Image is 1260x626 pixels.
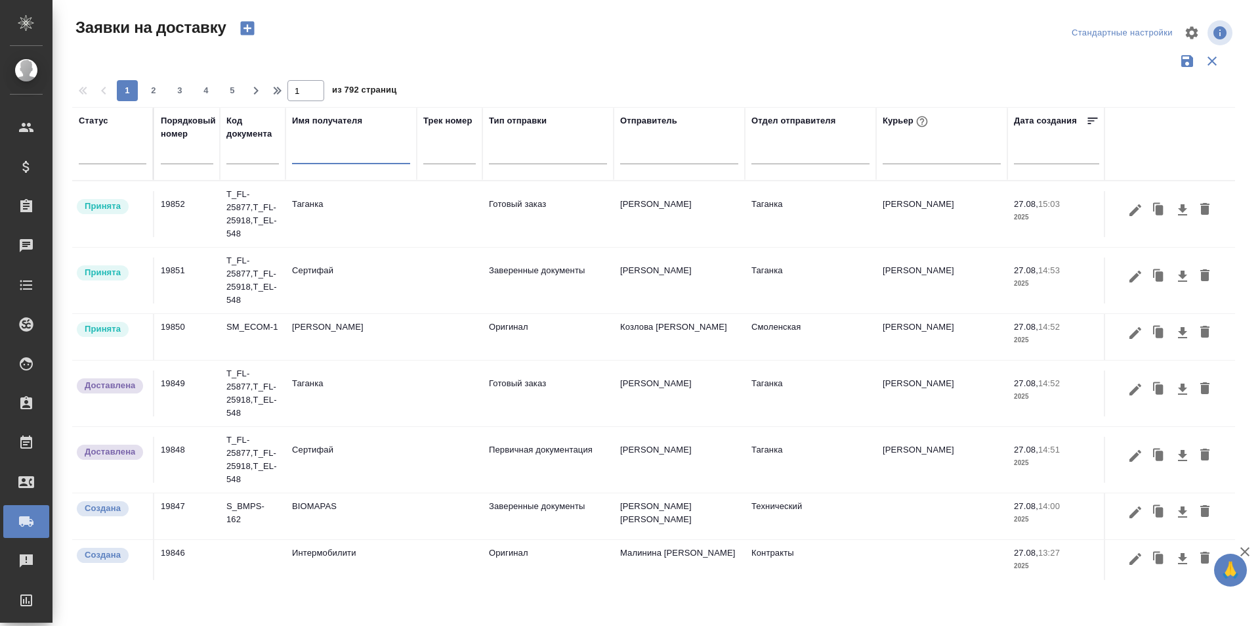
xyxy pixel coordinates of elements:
td: Таганка [745,370,876,416]
button: Клонировать [1146,443,1171,468]
div: Дата создания [1014,114,1077,127]
p: 27.08, [1014,378,1038,388]
button: Редактировать [1124,321,1146,346]
td: Интермобилити [285,540,417,586]
p: 2025 [1014,277,1099,290]
p: 2025 [1014,560,1099,573]
td: [PERSON_NAME] [614,257,745,303]
td: Таганка [745,257,876,303]
button: Удалить [1194,321,1216,346]
button: Редактировать [1124,547,1146,571]
p: 27.08, [1014,548,1038,558]
button: Скачать [1171,264,1194,289]
td: Заверенные документы [482,493,614,539]
button: Клонировать [1146,377,1171,402]
button: Сохранить фильтры [1175,49,1200,74]
p: 27.08, [1014,322,1038,332]
td: [PERSON_NAME] [614,370,745,416]
td: [PERSON_NAME] [876,191,1007,237]
p: 14:52 [1038,378,1060,388]
div: Имя получателя [292,114,362,127]
div: Новая заявка, еще не передана в работу [75,500,146,518]
button: Скачать [1171,443,1194,468]
p: 27.08, [1014,445,1038,455]
span: 5 [222,84,243,97]
button: Сбросить фильтры [1200,49,1225,74]
td: 19850 [154,314,220,360]
div: split button [1068,23,1176,43]
td: [PERSON_NAME] [876,314,1007,360]
td: Готовый заказ [482,191,614,237]
td: 19851 [154,257,220,303]
p: 27.08, [1014,265,1038,275]
td: Заверенные документы [482,257,614,303]
td: Таганка [745,191,876,237]
div: Документы доставлены, фактическая дата доставки проставиться автоматически [75,443,146,461]
button: Редактировать [1124,264,1146,289]
td: T_FL-25877,T_FL-25918,T_EL-548 [220,427,285,493]
button: Редактировать [1124,377,1146,402]
p: 14:53 [1038,265,1060,275]
p: 2025 [1014,390,1099,403]
div: Статус [79,114,108,127]
td: [PERSON_NAME] [876,257,1007,303]
td: 19847 [154,493,220,539]
div: Порядковый номер [161,114,216,141]
button: Удалить [1194,547,1216,571]
button: Редактировать [1124,198,1146,223]
span: Настроить таблицу [1176,17,1207,49]
p: 27.08, [1014,501,1038,511]
button: 3 [169,80,190,101]
p: 2025 [1014,334,1099,347]
div: Трек номер [423,114,472,127]
button: Клонировать [1146,500,1171,525]
td: T_FL-25877,T_FL-25918,T_EL-548 [220,181,285,247]
button: Скачать [1171,377,1194,402]
p: Принята [85,200,121,213]
td: Малинина [PERSON_NAME] [614,540,745,586]
td: [PERSON_NAME] [876,437,1007,483]
button: Удалить [1194,500,1216,525]
td: [PERSON_NAME] [876,370,1007,416]
td: T_FL-25877,T_FL-25918,T_EL-548 [220,361,285,426]
td: [PERSON_NAME] [285,314,417,360]
td: Сертифай [285,257,417,303]
button: 4 [196,80,217,101]
td: Козлова [PERSON_NAME] [614,314,745,360]
td: Таганка [285,370,417,416]
button: Удалить [1194,377,1216,402]
span: 2 [143,84,164,97]
p: 2025 [1014,457,1099,470]
button: Удалить [1194,198,1216,223]
p: 14:00 [1038,501,1060,511]
p: Принята [85,266,121,279]
button: Удалить [1194,443,1216,468]
td: [PERSON_NAME] [PERSON_NAME] [614,493,745,539]
div: Новая заявка, еще не передана в работу [75,547,146,564]
td: [PERSON_NAME] [614,191,745,237]
td: Контракты [745,540,876,586]
td: 19846 [154,540,220,586]
button: 2 [143,80,164,101]
span: Посмотреть информацию [1207,20,1235,45]
td: Первичная документация [482,437,614,483]
td: 19848 [154,437,220,483]
button: Клонировать [1146,321,1171,346]
button: 🙏 [1214,554,1247,587]
p: Создана [85,548,121,562]
button: Клонировать [1146,547,1171,571]
p: Доставлена [85,379,135,392]
td: Технический [745,493,876,539]
button: Создать [232,17,263,39]
button: Скачать [1171,321,1194,346]
span: из 792 страниц [332,82,396,101]
p: 15:03 [1038,199,1060,209]
td: 19852 [154,191,220,237]
p: 14:51 [1038,445,1060,455]
div: Код документа [226,114,279,141]
p: 13:27 [1038,548,1060,558]
button: Удалить [1194,264,1216,289]
button: Редактировать [1124,500,1146,525]
p: 14:52 [1038,322,1060,332]
button: 5 [222,80,243,101]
